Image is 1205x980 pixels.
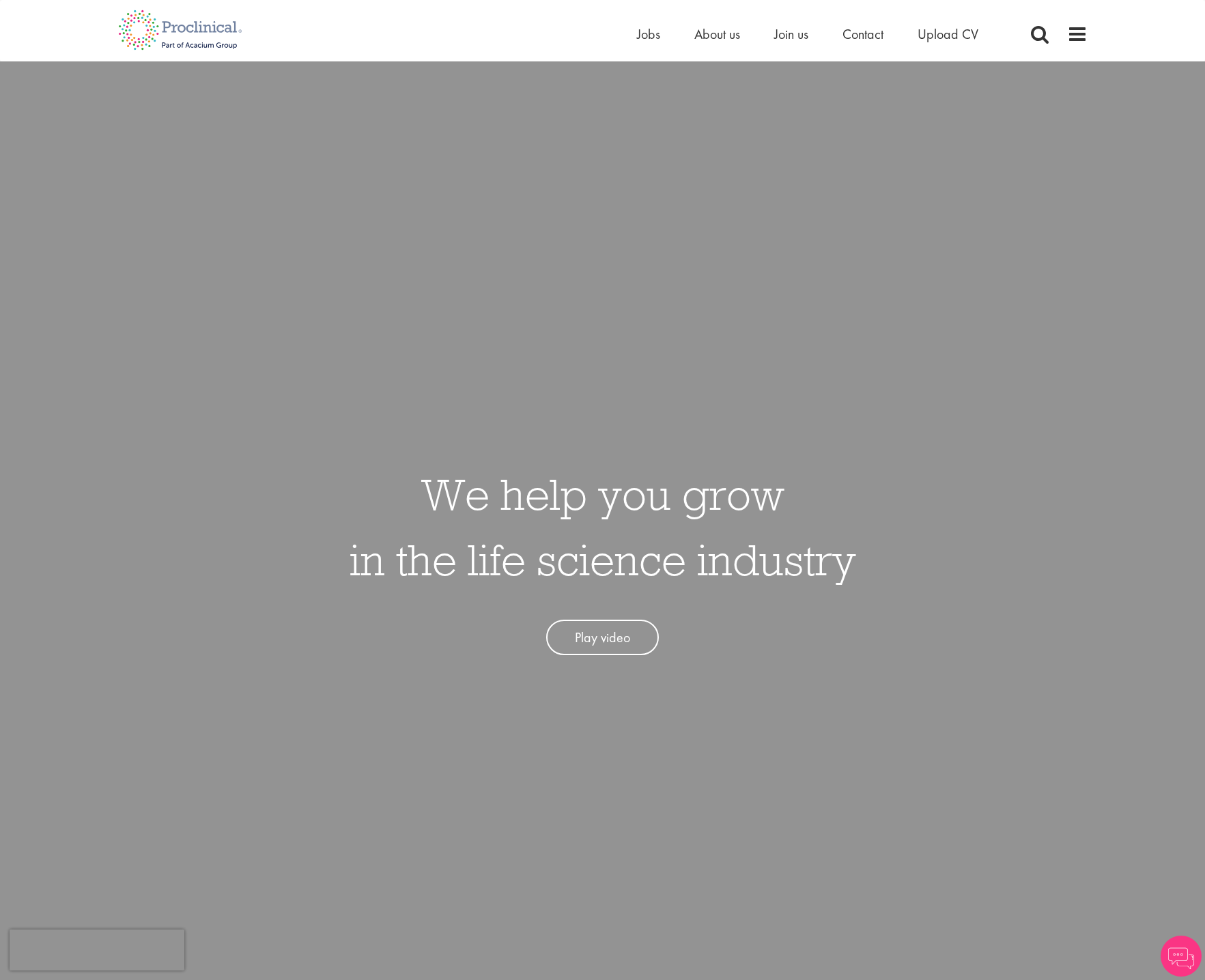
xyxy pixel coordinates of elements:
a: Jobs [637,25,660,43]
a: Contact [842,25,883,43]
h1: We help you grow in the life science industry [350,461,856,592]
a: Play video [546,620,659,656]
img: Chatbot [1161,936,1202,977]
a: Upload CV [918,25,978,43]
a: Join us [774,25,808,43]
a: About us [694,25,740,43]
